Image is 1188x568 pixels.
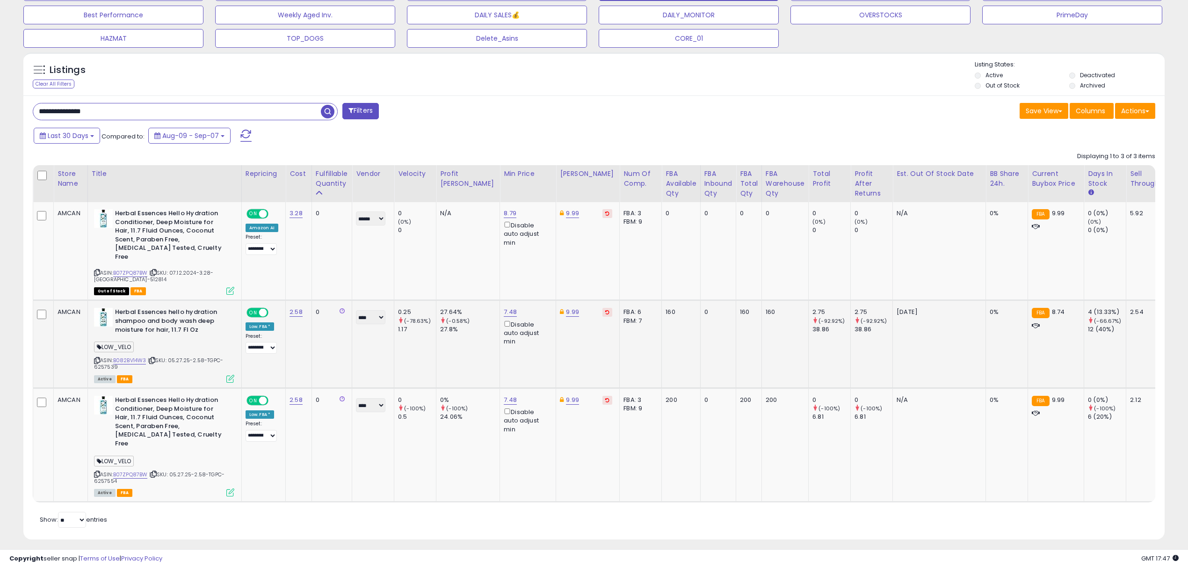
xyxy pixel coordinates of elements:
[267,210,282,218] span: OFF
[623,218,654,226] div: FBM: 9
[855,226,892,234] div: 0
[812,209,850,218] div: 0
[33,80,74,88] div: Clear All Filters
[80,554,120,563] a: Terms of Use
[599,29,779,48] button: CORE_01
[855,308,892,316] div: 2.75
[897,209,978,218] p: N/A
[855,396,892,404] div: 0
[812,413,850,421] div: 6.81
[504,209,516,218] a: 8.79
[162,131,219,140] span: Aug-09 - Sep-07
[1088,169,1122,189] div: Days In Stock
[40,515,107,524] span: Show: entries
[704,209,729,218] div: 0
[1032,308,1049,318] small: FBA
[130,287,146,295] span: FBA
[398,218,411,226] small: (0%)
[398,325,436,334] div: 1.17
[766,396,801,404] div: 200
[440,396,500,404] div: 0%
[855,413,892,421] div: 6.81
[440,169,496,189] div: Profit [PERSON_NAME]
[1077,152,1155,161] div: Displaying 1 to 3 of 3 items
[94,375,116,383] span: All listings currently available for purchase on Amazon
[819,317,845,325] small: (-92.92%)
[1052,209,1065,218] span: 9.99
[623,169,658,189] div: Num of Comp.
[246,410,275,419] div: Low. FBA *
[1130,169,1161,189] div: Sell Through
[247,210,259,218] span: ON
[740,209,754,218] div: 0
[316,308,345,316] div: 0
[94,209,234,294] div: ASIN:
[504,319,549,346] div: Disable auto adjust min
[985,81,1020,89] label: Out of Stock
[990,209,1021,218] div: 0%
[1020,103,1068,119] button: Save View
[1032,169,1080,189] div: Current Buybox Price
[566,209,579,218] a: 9.99
[1088,209,1126,218] div: 0 (0%)
[623,209,654,218] div: FBA: 3
[766,169,804,198] div: FBA Warehouse Qty
[1070,103,1114,119] button: Columns
[113,269,148,277] a: B07ZPQ87BW
[94,396,113,415] img: 41Ca0pvKWhL._SL40_.jpg
[812,226,850,234] div: 0
[246,224,278,232] div: Amazon AI
[342,103,379,119] button: Filters
[58,396,80,404] div: AMCAN
[623,308,654,316] div: FBA: 6
[316,209,345,218] div: 0
[404,317,430,325] small: (-78.63%)
[1076,106,1105,116] span: Columns
[623,404,654,413] div: FBM: 9
[1088,218,1101,226] small: (0%)
[398,396,436,404] div: 0
[92,169,238,179] div: Title
[855,218,868,226] small: (0%)
[504,307,517,317] a: 7.48
[861,317,887,325] small: (-92.92%)
[1088,396,1126,404] div: 0 (0%)
[666,169,696,198] div: FBA Available Qty
[94,357,223,371] span: | SKU: 05.27.25-2.58-TGPC-6257539
[1052,307,1065,316] span: 8.74
[812,218,826,226] small: (0%)
[982,6,1162,24] button: PrimeDay
[246,322,275,331] div: Low. FBA *
[566,307,579,317] a: 9.99
[1080,71,1115,79] label: Deactivated
[94,287,129,295] span: All listings that are currently out of stock and unavailable for purchase on Amazon
[819,405,840,412] small: (-100%)
[1130,308,1158,316] div: 2.54
[1130,209,1158,218] div: 5.92
[9,554,162,563] div: seller snap | |
[1032,209,1049,219] small: FBA
[398,308,436,316] div: 0.25
[897,308,978,316] p: [DATE]
[1088,189,1094,197] small: Days In Stock.
[1088,226,1126,234] div: 0 (0%)
[599,6,779,24] button: DAILY_MONITOR
[23,29,203,48] button: HAZMAT
[704,169,732,198] div: FBA inbound Qty
[246,169,282,179] div: Repricing
[812,325,850,334] div: 38.86
[440,209,493,218] div: N/A
[504,407,549,434] div: Disable auto adjust min
[855,209,892,218] div: 0
[94,489,116,497] span: All listings currently available for purchase on Amazon
[407,29,587,48] button: Delete_Asins
[440,413,500,421] div: 24.06%
[446,317,470,325] small: (-0.58%)
[115,308,229,336] b: Herbal Essences hello hydration shampoo and body wash deep moisture for hair, 11.7 Fl Oz
[398,209,436,218] div: 0
[740,396,754,404] div: 200
[1088,413,1126,421] div: 6 (20%)
[1088,308,1126,316] div: 4 (13.33%)
[985,71,1003,79] label: Active
[812,396,850,404] div: 0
